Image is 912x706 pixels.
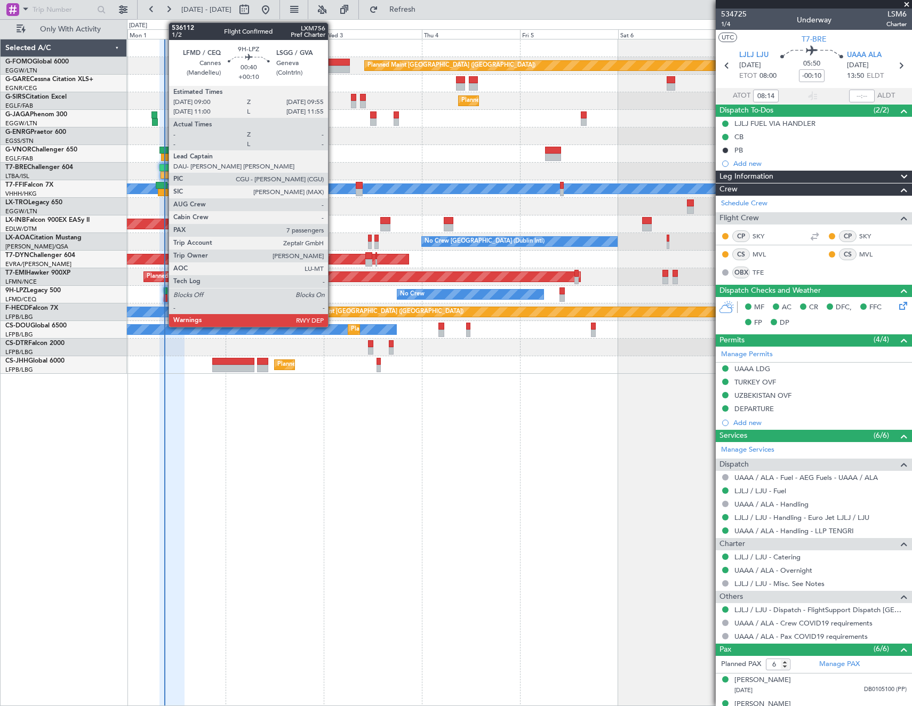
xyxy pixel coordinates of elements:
span: (6/6) [874,430,889,441]
span: (6/6) [874,643,889,654]
a: EGLF/FAB [5,155,33,163]
a: LJLJ / LJU - Catering [734,552,801,561]
span: Permits [719,334,745,347]
span: Only With Activity [28,26,113,33]
div: TURKEY OVF [734,378,776,387]
span: UAAA ALA [847,50,882,61]
div: UZBEKISTAN OVF [734,391,791,400]
a: Manage PAX [819,659,860,670]
span: Services [719,430,747,442]
span: T7-FFI [5,182,24,188]
span: G-JAGA [5,111,30,118]
a: SKY [753,231,777,241]
span: 1/4 [721,20,747,29]
a: LFPB/LBG [5,313,33,321]
a: CS-DTRFalcon 2000 [5,340,65,347]
span: LSM6 [886,9,907,20]
div: OBX [732,267,750,278]
a: Manage Services [721,445,774,455]
a: EGLF/FAB [5,102,33,110]
a: T7-FFIFalcon 7X [5,182,53,188]
span: CR [809,302,818,313]
span: Leg Information [719,171,773,183]
a: G-VNORChallenger 650 [5,147,77,153]
div: Planned Maint [GEOGRAPHIC_DATA] ([GEOGRAPHIC_DATA]) [461,93,629,109]
a: G-GARECessna Citation XLS+ [5,76,93,83]
a: T7-DYNChallenger 604 [5,252,75,259]
div: PB [734,146,743,155]
span: LX-AOA [5,235,30,241]
span: Dispatch To-Dos [719,105,773,117]
a: G-ENRGPraetor 600 [5,129,66,135]
a: UAAA / ALA - Crew COVID19 requirements [734,619,873,628]
div: CS [839,248,857,260]
span: ELDT [867,71,884,82]
span: 9H-LPZ [5,287,27,294]
span: LX-TRO [5,199,28,206]
span: FP [754,318,762,328]
a: LX-AOACitation Mustang [5,235,82,241]
a: LJLJ / LJU - Handling - Euro Jet LJLJ / LJU [734,513,869,522]
input: --:-- [753,90,779,102]
button: UTC [718,33,737,42]
a: TFE [753,268,777,277]
span: DFC, [836,302,852,313]
span: F-HECD [5,305,29,311]
a: UAAA / ALA - Pax COVID19 requirements [734,632,868,641]
span: T7-DYN [5,252,29,259]
span: Flight Crew [719,212,759,224]
a: Manage Permits [721,349,773,360]
span: (2/2) [874,105,889,116]
a: UAAA / ALA - Handling [734,500,809,509]
a: EDLW/DTM [5,225,37,233]
span: Dispatch [719,459,749,471]
span: Dispatch Checks and Weather [719,285,821,297]
div: Planned Maint [GEOGRAPHIC_DATA] ([GEOGRAPHIC_DATA]) [277,357,445,373]
div: CB [734,132,743,141]
span: (4/4) [874,334,889,345]
span: LJLJ LJU [739,50,769,61]
span: T7-EMI [5,270,26,276]
div: Add new [733,418,907,427]
span: LX-INB [5,217,26,223]
span: DB0105100 (PP) [864,685,907,694]
a: LX-INBFalcon 900EX EASy II [5,217,90,223]
input: --:-- [849,90,875,102]
div: Tue 2 [226,29,324,39]
a: LFPB/LBG [5,366,33,374]
input: Trip Number [33,2,94,18]
span: CS-JHH [5,358,28,364]
span: G-VNOR [5,147,31,153]
a: EGGW/LTN [5,119,37,127]
span: [DATE] - [DATE] [181,5,231,14]
span: G-ENRG [5,129,30,135]
a: 9H-LPZLegacy 500 [5,287,61,294]
div: CP [839,230,857,242]
span: [DATE] [739,60,761,71]
a: LJLJ / LJU - Misc. See Notes [734,579,825,588]
button: Only With Activity [12,21,116,38]
span: ATOT [733,91,750,101]
a: EVRA/[PERSON_NAME] [5,260,71,268]
a: LFPB/LBG [5,348,33,356]
span: Charter [719,538,745,550]
span: [DATE] [734,686,753,694]
a: MVL [753,250,777,259]
span: Refresh [380,6,425,13]
span: Pax [719,644,731,656]
div: Add new [733,159,907,168]
a: G-FOMOGlobal 6000 [5,59,69,65]
a: EGGW/LTN [5,207,37,215]
span: CS-DOU [5,323,30,329]
div: Thu 4 [422,29,520,39]
a: G-JAGAPhenom 300 [5,111,67,118]
a: SKY [859,231,883,241]
span: 05:50 [803,59,820,69]
a: T7-EMIHawker 900XP [5,270,70,276]
div: CS [732,248,750,260]
a: LJLJ / LJU - Dispatch - FlightSupport Dispatch [GEOGRAPHIC_DATA] [734,605,907,614]
button: Refresh [364,1,428,18]
div: [DATE] [129,21,147,30]
a: EGNR/CEG [5,84,37,92]
div: DEPARTURE [734,404,774,413]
